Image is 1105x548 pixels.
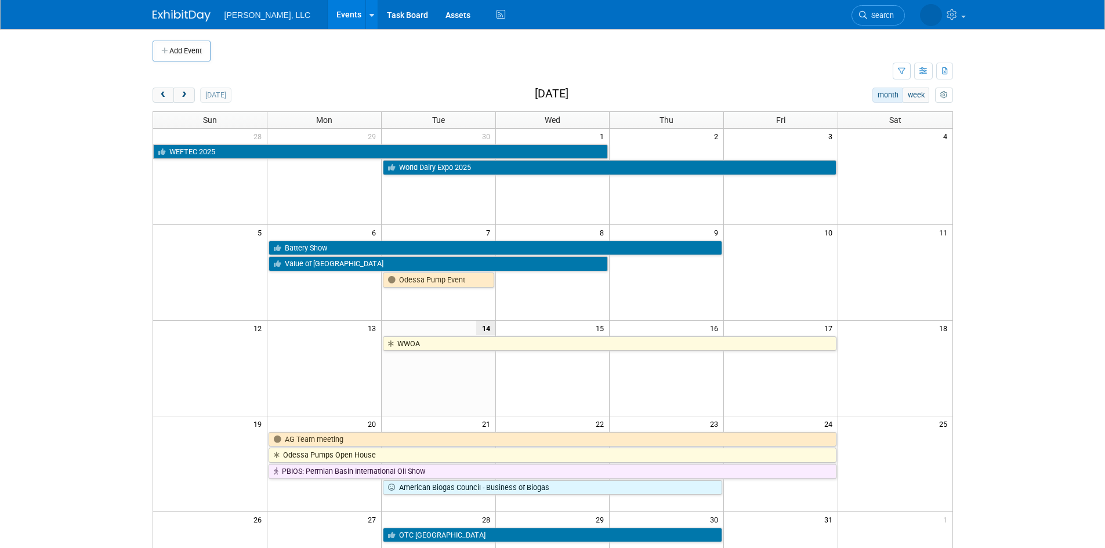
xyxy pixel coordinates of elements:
[827,129,838,143] span: 3
[713,129,723,143] span: 2
[252,129,267,143] span: 28
[889,115,901,125] span: Sat
[481,512,495,527] span: 28
[367,512,381,527] span: 27
[316,115,332,125] span: Mon
[938,225,952,239] span: 11
[709,321,723,335] span: 16
[383,336,836,351] a: WWOA
[942,512,952,527] span: 1
[595,512,609,527] span: 29
[852,5,905,26] a: Search
[940,92,948,99] i: Personalize Calendar
[823,225,838,239] span: 10
[713,225,723,239] span: 9
[867,11,894,20] span: Search
[599,129,609,143] span: 1
[269,241,722,256] a: Battery Show
[595,321,609,335] span: 15
[823,512,838,527] span: 31
[153,41,211,61] button: Add Event
[476,321,495,335] span: 14
[252,321,267,335] span: 12
[432,115,445,125] span: Tue
[269,464,836,479] a: PBIOS: Permian Basin International Oil Show
[252,512,267,527] span: 26
[942,129,952,143] span: 4
[535,88,568,100] h2: [DATE]
[153,144,608,159] a: WEFTEC 2025
[872,88,903,103] button: month
[252,416,267,431] span: 19
[938,321,952,335] span: 18
[545,115,560,125] span: Wed
[481,129,495,143] span: 30
[935,88,952,103] button: myCustomButton
[224,10,311,20] span: [PERSON_NAME], LLC
[367,129,381,143] span: 29
[485,225,495,239] span: 7
[269,256,608,271] a: Value of [GEOGRAPHIC_DATA]
[153,10,211,21] img: ExhibitDay
[709,512,723,527] span: 30
[383,528,723,543] a: OTC [GEOGRAPHIC_DATA]
[383,160,836,175] a: World Dairy Expo 2025
[938,416,952,431] span: 25
[660,115,673,125] span: Thu
[153,88,174,103] button: prev
[200,88,231,103] button: [DATE]
[776,115,785,125] span: Fri
[203,115,217,125] span: Sun
[383,480,723,495] a: American Biogas Council - Business of Biogas
[367,416,381,431] span: 20
[823,321,838,335] span: 17
[481,416,495,431] span: 21
[903,88,929,103] button: week
[269,448,836,463] a: Odessa Pumps Open House
[595,416,609,431] span: 22
[371,225,381,239] span: 6
[823,416,838,431] span: 24
[920,4,942,26] img: Megan James
[709,416,723,431] span: 23
[383,273,494,288] a: Odessa Pump Event
[269,432,836,447] a: AG Team meeting
[256,225,267,239] span: 5
[599,225,609,239] span: 8
[367,321,381,335] span: 13
[173,88,195,103] button: next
